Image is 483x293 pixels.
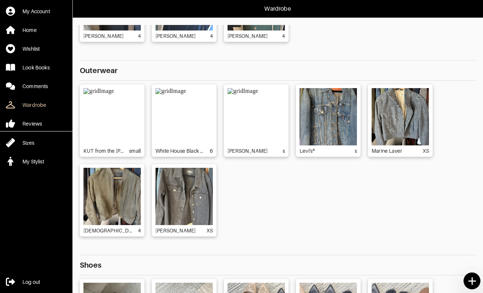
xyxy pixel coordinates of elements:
div: 4 [210,32,213,38]
div: KUT from the [PERSON_NAME] [83,147,129,153]
div: Levi's® [300,147,319,153]
div: Reviews [22,120,42,127]
img: gridImage [155,168,213,225]
div: [PERSON_NAME] [155,227,199,233]
div: My Account [22,8,50,15]
div: Wardrobe [22,101,46,109]
div: My Stylist [22,158,44,165]
img: gridImage [228,88,285,145]
div: 4 [138,32,141,38]
div: Comments [22,83,48,90]
div: Log out [22,278,40,286]
p: Wardrobe [264,4,291,13]
div: small [129,147,141,153]
div: 6 [210,147,213,153]
div: [PERSON_NAME] [228,147,271,153]
div: s [283,147,285,153]
p: Outerwear [80,60,476,81]
img: gridImage [300,88,357,145]
div: Sizes [22,139,34,146]
img: gridImage [155,88,213,145]
img: gridImage [372,88,429,145]
p: Shoes [80,255,476,275]
div: [PERSON_NAME] [228,32,271,38]
div: [PERSON_NAME] [83,32,127,38]
div: [DEMOGRAPHIC_DATA] [83,227,138,233]
div: Marine Layer [372,147,406,153]
div: Wishlist [22,45,40,53]
div: XS [423,147,429,153]
img: gridImage [83,88,141,145]
div: Look Books [22,64,50,71]
div: Home [22,26,37,34]
div: White House Black Market [155,147,210,153]
div: 4 [138,227,141,233]
div: s [355,147,357,153]
div: [PERSON_NAME] [155,32,199,38]
img: gridImage [83,168,141,225]
div: XS [207,227,213,233]
div: 4 [282,32,285,38]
